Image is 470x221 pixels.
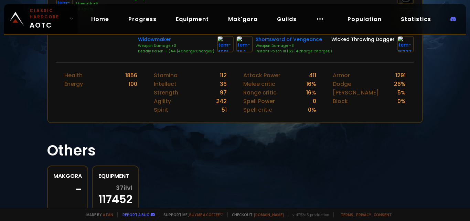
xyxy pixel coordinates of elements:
[243,106,272,114] div: Spell critic
[395,71,406,80] div: 1291
[220,80,227,88] div: 36
[47,165,88,211] a: Makgora-
[30,8,67,30] span: AOTC
[333,71,350,80] div: Armor
[333,80,351,88] div: Dodge
[154,88,178,97] div: Strength
[138,43,214,49] div: Weapon Damage +3
[306,88,316,97] div: 16 %
[98,172,132,180] div: Equipment
[122,212,149,217] a: Report a bug
[220,88,227,97] div: 97
[216,97,227,106] div: 242
[30,8,67,20] small: Classic Hardcore
[138,36,214,43] div: Widowmaker
[154,97,171,106] div: Agility
[254,212,284,217] a: [DOMAIN_NAME]
[159,212,223,217] span: Support me,
[394,80,406,88] div: 26 %
[397,36,414,52] img: item-15327
[256,36,332,43] div: Shortsword of Vengeance
[243,71,280,80] div: Attack Power
[75,1,146,7] div: Strength +5
[308,106,316,114] div: 0 %
[220,71,227,80] div: 112
[223,12,263,26] a: Mak'gora
[256,43,332,49] div: Weapon Damage +3
[243,88,277,97] div: Range critic
[227,212,284,217] span: Checkout
[116,184,132,191] span: 37 ilvl
[397,97,406,106] div: 0 %
[313,97,316,106] div: 0
[64,80,83,88] div: Energy
[53,184,82,195] div: -
[138,49,214,54] div: Deadly Poison III (44 |4Charge:Charges;)
[397,88,406,97] div: 5 %
[395,12,437,26] a: Statistics
[288,212,329,217] span: v. d752d5 - production
[129,80,137,88] div: 100
[154,71,178,80] div: Stamina
[217,36,234,52] img: item-4091
[125,71,137,80] div: 1856
[236,36,253,52] img: item-754
[331,36,395,43] div: Wicked Throwing Dagger
[154,106,168,114] div: Spirit
[222,106,227,114] div: 51
[189,212,223,217] a: Buy me a coffee
[123,12,162,26] a: Progress
[256,49,332,54] div: Instant Poison III (52 |4Charge:Charges;)
[4,4,77,34] a: Classic HardcoreAOTC
[103,212,113,217] a: a fan
[243,80,275,88] div: Melee critic
[64,71,83,80] div: Health
[306,80,316,88] div: 16 %
[374,212,392,217] a: Consent
[98,184,132,204] div: 117452
[271,12,302,26] a: Guilds
[82,212,113,217] span: Made by
[170,12,214,26] a: Equipment
[356,212,371,217] a: Privacy
[333,88,379,97] div: [PERSON_NAME]
[53,172,82,180] div: Makgora
[92,165,139,211] a: Equipment37ilvl117452
[243,97,275,106] div: Spell Power
[309,71,316,80] div: 411
[47,140,423,161] h1: Others
[341,212,353,217] a: Terms
[342,12,387,26] a: Population
[333,97,348,106] div: Block
[86,12,115,26] a: Home
[154,80,177,88] div: Intellect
